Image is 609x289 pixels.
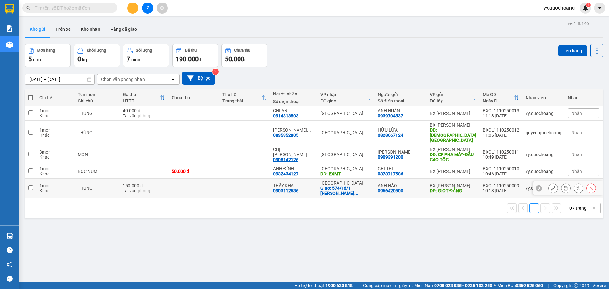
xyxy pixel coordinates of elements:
div: THẦY KHA [273,183,314,188]
div: ANH HUẤN [378,108,423,113]
div: BX [PERSON_NAME] [430,147,476,152]
div: 0939704537 [378,113,403,118]
img: icon-new-feature [583,5,588,11]
span: ... [354,191,358,196]
svg: open [592,206,597,211]
input: Select a date range. [25,74,94,84]
div: ANH HẢO [378,183,423,188]
button: aim [157,3,168,14]
div: [GEOGRAPHIC_DATA] [320,181,371,186]
div: Giao: 574/16/1 KINH DƯƠNG VƯƠNG P AN LẠC Q BÌNH TÂN [320,186,371,196]
span: đ [199,57,201,62]
div: 1 món [39,166,71,171]
div: Trạng thái [222,98,262,103]
span: kg [82,57,87,62]
div: 0903112536 [273,188,298,193]
div: Mã GD [483,92,514,97]
div: Tại văn phòng [123,113,165,118]
div: Chi tiết [39,95,71,100]
img: warehouse-icon [6,41,13,48]
div: 50.000 đ [172,169,216,174]
div: vy.quochoang [526,152,561,157]
div: Khác [39,154,71,160]
sup: 1 [586,3,591,7]
span: 1 [587,3,589,7]
div: MÓN [78,152,116,157]
span: Nhãn [571,130,582,135]
div: Tên món [78,92,116,97]
svg: open [170,77,175,82]
div: Đã thu [185,48,197,53]
div: ĐC lấy [430,98,471,103]
span: Nhãn [571,169,582,174]
div: BXCL1110250011 [483,149,519,154]
div: ĐC giao [320,98,366,103]
div: 0908142126 [273,157,298,162]
div: Khác [39,171,71,176]
div: 3 món [39,149,71,154]
span: đơn [33,57,41,62]
div: 1 món [39,108,71,113]
span: Nhãn [571,111,582,116]
img: solution-icon [6,25,13,32]
button: Đơn hàng5đơn [25,44,71,67]
div: Khác [39,113,71,118]
div: Số điện thoại [273,99,314,104]
div: 0828067124 [378,133,403,138]
button: 1 [529,203,539,213]
div: Ghi chú [78,98,116,103]
th: Toggle SortBy [317,89,375,106]
span: | [548,282,549,289]
button: file-add [142,3,153,14]
div: Nhãn [568,95,599,100]
div: Đã thu [123,92,160,97]
div: LÊ KHÁNH CƯỜNG [378,149,423,154]
div: BX [PERSON_NAME] [430,122,476,128]
th: Toggle SortBy [120,89,168,106]
div: Thu hộ [222,92,262,97]
button: Khối lượng0kg [74,44,120,67]
div: quyen.quochoang [526,130,561,135]
span: plus [131,6,135,10]
button: Số lượng7món [123,44,169,67]
div: ANH ĐỈNH [273,166,314,171]
div: vy.quochoang [526,169,561,174]
div: 0373717586 [378,171,403,176]
button: Đã thu190.000đ [172,44,218,67]
div: Người nhận [273,91,314,96]
div: Chưa thu [172,95,216,100]
div: [GEOGRAPHIC_DATA] [320,152,371,157]
div: CHỊ DUNG [273,147,314,157]
div: BXCL1110250009 [483,183,519,188]
div: BỌC NÚM [78,169,116,174]
span: món [131,57,140,62]
div: BX [PERSON_NAME] [430,183,476,188]
span: caret-down [597,5,603,11]
span: notification [7,261,13,267]
span: Cung cấp máy in - giấy in: [363,282,413,289]
div: 0932434127 [273,171,298,176]
div: 1 món [39,128,71,133]
div: 10:46 [DATE] [483,171,519,176]
div: Số điện thoại [378,98,423,103]
div: Khối lượng [87,48,106,53]
div: CHỊ THI [378,166,423,171]
div: Số lượng [136,48,152,53]
div: DĐ: CF PHA MÁY-ĐẦU CAO TỐC [430,152,476,162]
div: Nhân viên [526,95,561,100]
img: warehouse-icon [6,233,13,239]
span: 50.000 [225,55,244,63]
div: HTTT [123,98,160,103]
div: ver 1.8.146 [568,20,589,27]
span: ... [307,128,311,133]
div: CHỊ AN [273,108,314,113]
div: Đơn hàng [37,48,55,53]
span: Miền Bắc [497,282,543,289]
div: 0966420500 [378,188,403,193]
div: 10:49 [DATE] [483,154,519,160]
div: Khác [39,133,71,138]
sup: 2 [212,69,219,75]
div: Sửa đơn hàng [548,183,558,193]
span: aim [160,6,164,10]
span: đ [244,57,247,62]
